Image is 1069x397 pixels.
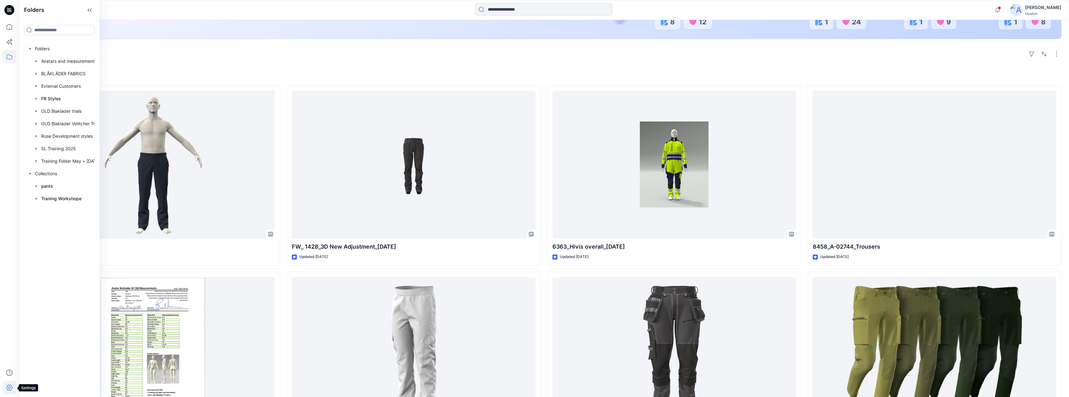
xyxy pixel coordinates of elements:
[32,91,275,239] a: 8458_A-02744_Trousers
[292,242,535,251] p: FW_ 1428_3D New Adjustment_[DATE]
[552,242,796,251] p: 6363_Hivis overall_[DATE]
[552,91,796,239] a: 6363_Hivis overall_01-09-2025
[1025,4,1061,11] div: [PERSON_NAME]
[26,72,1062,79] h4: Styles
[813,91,1056,239] a: 8458_A-02744_Trousers
[299,254,328,260] p: Updated [DATE]
[41,195,81,202] p: Traning Workshope
[820,254,849,260] p: Updated [DATE]
[292,91,535,239] a: FW_ 1428_3D New Adjustment_09-09-2025
[560,254,588,260] p: Updated [DATE]
[41,95,61,102] p: FR Styles
[41,182,53,190] p: pants
[1025,11,1061,16] div: Guston
[813,242,1056,251] p: 8458_A-02744_Trousers
[32,242,275,251] p: 8458_A-02744_Trousers
[1010,4,1022,16] img: avatar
